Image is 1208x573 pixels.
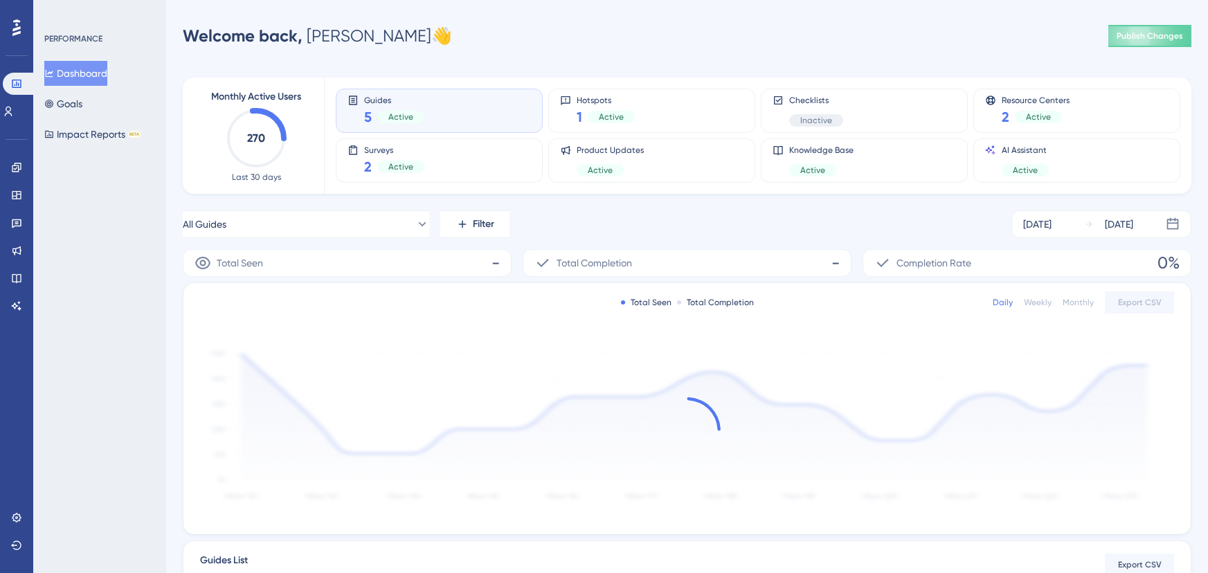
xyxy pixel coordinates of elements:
button: Dashboard [44,61,107,86]
span: Completion Rate [896,255,971,271]
div: Total Completion [677,297,754,308]
span: Export CSV [1118,559,1162,570]
span: Filter [473,216,494,233]
span: Knowledge Base [789,145,854,156]
button: All Guides [183,210,429,238]
div: [PERSON_NAME] 👋 [183,25,452,47]
span: - [831,252,840,274]
span: Resource Centers [1002,95,1070,104]
span: Welcome back, [183,26,303,46]
span: Active [388,111,413,122]
div: BETA [128,131,141,138]
button: Export CSV [1105,291,1174,313]
span: 2 [1002,107,1009,127]
span: Active [599,111,624,122]
span: Guides [364,95,424,104]
span: Monthly Active Users [211,89,301,105]
span: AI Assistant [1002,145,1049,156]
span: Product Updates [577,145,644,156]
span: Total Seen [217,255,263,271]
span: Publish Changes [1117,30,1183,42]
span: Hotspots [577,95,635,104]
div: PERFORMANCE [44,33,102,44]
div: Monthly [1063,297,1094,308]
span: Active [800,165,825,176]
span: Total Completion [557,255,632,271]
button: Publish Changes [1108,25,1191,47]
div: Daily [993,297,1013,308]
text: 270 [247,131,265,145]
button: Impact ReportsBETA [44,122,141,147]
span: 0% [1157,252,1180,274]
span: - [492,252,500,274]
div: Total Seen [621,297,671,308]
div: [DATE] [1023,216,1052,233]
span: 5 [364,107,372,127]
span: Last 30 days [232,172,281,183]
span: 2 [364,157,372,176]
span: Inactive [800,115,832,126]
span: Active [1026,111,1051,122]
span: Active [588,165,613,176]
span: Active [388,161,413,172]
span: All Guides [183,216,226,233]
div: Weekly [1024,297,1052,308]
span: 1 [577,107,582,127]
span: Checklists [789,95,843,106]
button: Filter [440,210,510,238]
span: Active [1013,165,1038,176]
span: Export CSV [1118,297,1162,308]
div: [DATE] [1105,216,1133,233]
span: Surveys [364,145,424,154]
button: Goals [44,91,82,116]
